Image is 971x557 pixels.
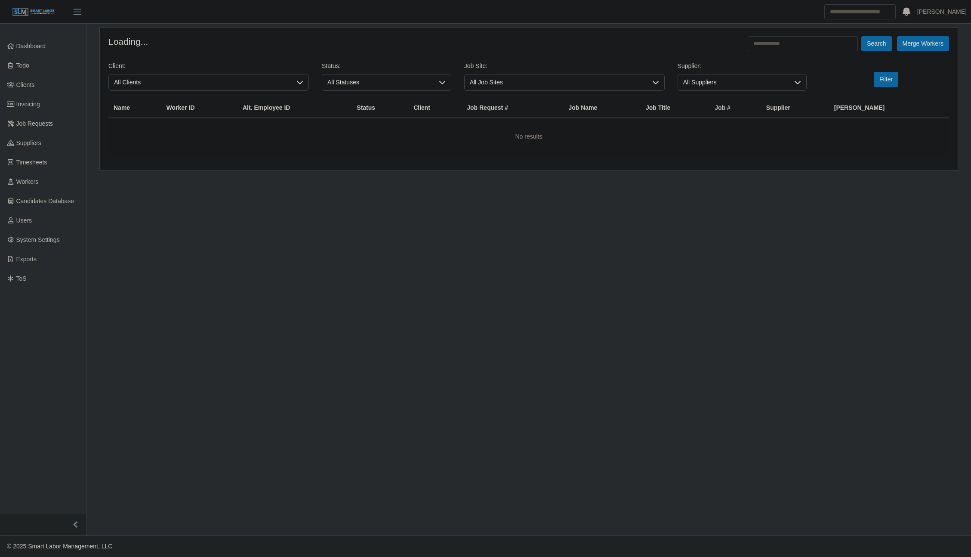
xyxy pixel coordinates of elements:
[322,62,341,71] label: Status:
[322,74,434,90] span: All Statuses
[16,81,35,88] span: Clients
[108,98,161,118] th: Name
[917,7,967,16] a: [PERSON_NAME]
[897,36,949,51] button: Merge Workers
[108,36,148,47] h4: Loading...
[465,74,647,90] span: All Job Sites
[861,36,891,51] button: Search
[16,159,47,166] span: Timesheets
[761,98,829,118] th: Supplier
[16,101,40,108] span: Invoicing
[16,275,27,282] span: ToS
[824,4,896,19] input: Search
[16,198,74,204] span: Candidates Database
[108,118,949,155] td: No results
[678,74,789,90] span: All Suppliers
[16,120,53,127] span: Job Requests
[408,98,462,118] th: Client
[12,7,55,17] img: SLM Logo
[464,62,487,71] label: Job Site:
[641,98,709,118] th: Job Title
[109,74,291,90] span: All Clients
[16,236,60,243] span: System Settings
[7,543,112,550] span: © 2025 Smart Labor Management, LLC
[237,98,351,118] th: Alt. Employee ID
[678,62,701,71] label: Supplier:
[161,98,237,118] th: Worker ID
[351,98,408,118] th: Status
[16,139,41,146] span: Suppliers
[709,98,761,118] th: Job #
[829,98,949,118] th: [PERSON_NAME]
[462,98,563,118] th: Job Request #
[16,43,46,50] span: Dashboard
[563,98,640,118] th: Job Name
[16,62,29,69] span: Todo
[16,217,32,224] span: Users
[16,178,39,185] span: Workers
[108,62,126,71] label: Client:
[16,256,37,263] span: Exports
[874,72,898,87] button: Filter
